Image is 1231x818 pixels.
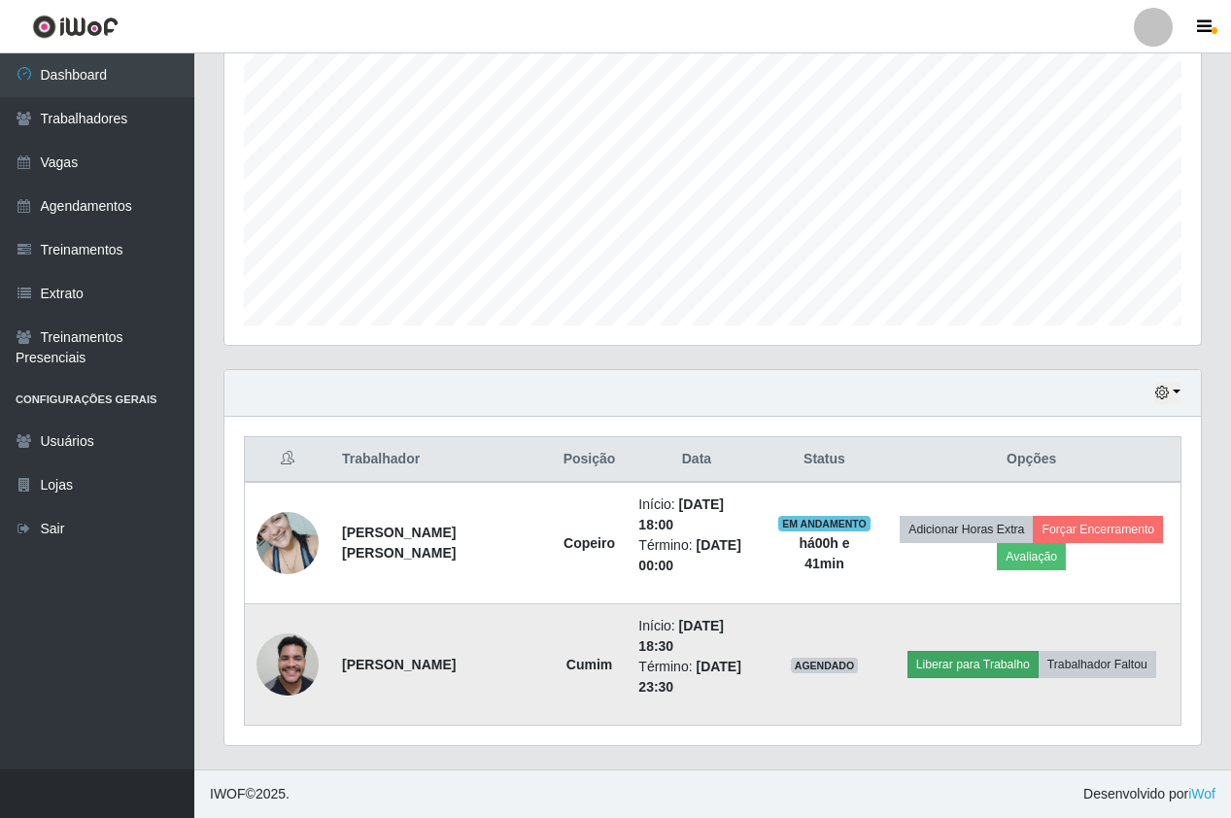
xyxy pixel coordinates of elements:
strong: Cumim [566,657,612,672]
th: Data [627,437,766,483]
li: Término: [638,535,754,576]
span: IWOF [210,786,246,801]
strong: há 00 h e 41 min [799,535,849,571]
span: EM ANDAMENTO [778,516,871,531]
th: Posição [552,437,628,483]
strong: [PERSON_NAME] [342,657,456,672]
time: [DATE] 18:00 [638,496,724,532]
button: Liberar para Trabalho [907,651,1039,678]
img: 1714959691742.jpeg [256,501,319,584]
li: Início: [638,616,754,657]
button: Forçar Encerramento [1033,516,1163,543]
strong: [PERSON_NAME] [PERSON_NAME] [342,525,456,561]
span: © 2025 . [210,784,290,804]
span: Desenvolvido por [1083,784,1215,804]
img: CoreUI Logo [32,15,119,39]
th: Opções [882,437,1180,483]
img: 1750720776565.jpeg [256,623,319,705]
th: Trabalhador [330,437,552,483]
time: [DATE] 18:30 [638,618,724,654]
button: Trabalhador Faltou [1039,651,1156,678]
li: Início: [638,494,754,535]
button: Avaliação [997,543,1066,570]
th: Status [766,437,882,483]
span: AGENDADO [791,658,859,673]
li: Término: [638,657,754,698]
a: iWof [1188,786,1215,801]
strong: Copeiro [564,535,615,551]
button: Adicionar Horas Extra [900,516,1033,543]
